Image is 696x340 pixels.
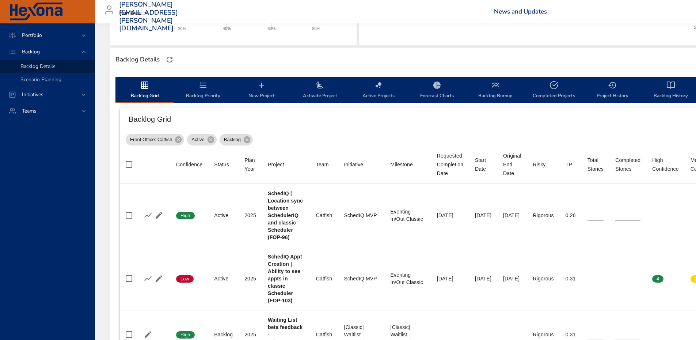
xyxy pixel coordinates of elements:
span: High [176,212,195,219]
span: 4 [652,276,663,282]
span: Completed Projects [529,81,579,100]
div: [DATE] [437,212,463,219]
div: Sort [214,160,229,169]
div: Sort [652,156,678,173]
span: Project [268,160,304,169]
span: Backlog Grid [120,81,170,100]
div: Sort [437,151,463,178]
span: Teams [16,107,42,114]
span: Risky [533,160,554,169]
div: Sort [566,160,572,169]
div: SchedIQ MVP [344,212,379,219]
div: Total Stories [587,156,604,173]
div: Team [316,160,329,169]
div: Start Date [475,156,491,173]
span: Scenario Planning [20,76,61,83]
span: Status [214,160,233,169]
div: SchedIQ MVP [344,275,379,282]
button: Edit Project Details [142,329,153,340]
div: Milestone [391,160,413,169]
b: SchedIQ Appt Creation | Ability to see appts in classic Scheduler (FOP-103) [268,254,302,303]
div: Project [268,160,284,169]
div: Front Office: Catfish [126,134,184,146]
div: Sort [268,160,284,169]
div: Risky [533,160,546,169]
span: Project History [587,81,637,100]
div: Plan Year [244,156,256,173]
div: 2025 [244,275,256,282]
div: Active [214,275,233,282]
div: Sort [587,156,604,173]
div: Sort [503,151,521,178]
span: Active [187,136,209,143]
span: Backlog History [646,81,696,100]
div: Sort [344,160,363,169]
div: 2025 [244,212,256,219]
span: Team [316,160,332,169]
div: Status [214,160,229,169]
span: 0 [652,212,663,219]
div: High Confidence [652,156,678,173]
span: Backlog Priority [178,81,228,100]
div: Confidence [176,160,202,169]
div: [DATE] [475,212,491,219]
div: Catfish [316,331,332,338]
div: Rigorous [533,275,554,282]
text: 80% [312,26,320,31]
span: Forecast Charts [412,81,462,100]
div: TP [566,160,572,169]
span: Initiative [344,160,379,169]
div: Raintree [119,7,151,19]
span: Backlog Details [20,63,56,70]
a: News and Updates [494,7,547,16]
text: 40% [223,26,231,31]
div: Backlog Details [113,54,162,65]
text: 20% [178,26,186,31]
text: 60% [267,26,275,31]
div: Rigorous [533,331,554,338]
div: Catfish [316,275,332,282]
div: Sort [533,160,546,169]
div: [DATE] [503,212,521,219]
div: [DATE] [475,275,491,282]
div: Sort [475,156,491,173]
div: Catfish [316,212,332,219]
div: Initiative [344,160,363,169]
button: Refresh Page [164,54,175,65]
div: Eventing In/Out Classic [391,208,425,223]
span: Backlog [220,136,245,143]
div: [DATE] [503,275,521,282]
div: 0.31 [566,331,576,338]
span: Portfolio [16,32,48,39]
b: SchedIQ | Location sync between SchedulerIQ and classic Scheduler (FOP-96) [268,190,303,240]
div: 0.31 [566,275,576,282]
div: Sort [391,160,413,169]
span: Milestone [391,160,425,169]
div: Requested Completion Date [437,151,463,178]
div: Active [214,212,233,219]
span: Low [176,276,194,282]
div: Sort [615,156,640,173]
h3: [PERSON_NAME][EMAIL_ADDRESS][PERSON_NAME][DOMAIN_NAME] [119,1,178,32]
div: Sort [176,160,202,169]
img: Hexona [9,3,64,21]
div: Active [187,134,216,146]
button: Show Burnup [142,273,153,284]
div: 0.26 [566,212,576,219]
span: Backlog Burnup [471,81,520,100]
span: Initiatives [16,91,49,98]
span: TP [566,160,576,169]
div: Completed Stories [615,156,640,173]
div: Original End Date [503,151,521,178]
span: Backlog [16,48,46,55]
div: Backlog [220,134,253,146]
div: Eventing In/Out Classic [391,271,425,286]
